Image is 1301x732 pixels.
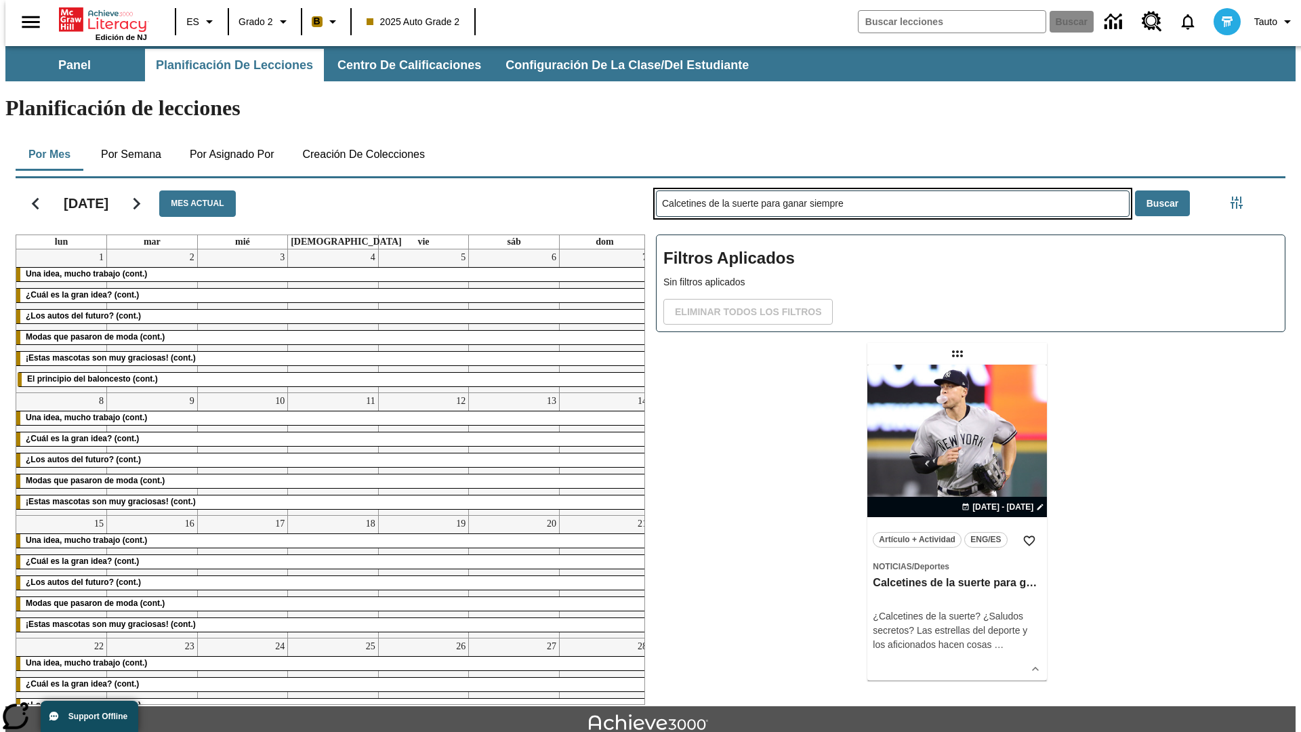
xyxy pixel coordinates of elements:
button: Seguir [119,186,154,221]
button: Abrir el menú lateral [11,2,51,42]
button: Buscar [1135,190,1190,217]
td: 15 de diciembre de 2025 [16,515,107,638]
span: Una idea, mucho trabajo (cont.) [26,269,147,279]
td: 4 de diciembre de 2025 [288,249,379,393]
td: 14 de diciembre de 2025 [559,392,650,515]
div: Una idea, mucho trabajo (cont.) [16,268,650,281]
span: ES [186,15,199,29]
a: 7 de diciembre de 2025 [640,249,650,266]
td: 9 de diciembre de 2025 [107,392,198,515]
td: 21 de diciembre de 2025 [559,515,650,638]
span: Grado 2 [239,15,273,29]
button: Configuración de la clase/del estudiante [495,49,760,81]
span: B [314,13,321,30]
button: Ver más [1025,659,1046,679]
td: 16 de diciembre de 2025 [107,515,198,638]
a: sábado [504,235,523,249]
a: domingo [593,235,616,249]
td: 12 de diciembre de 2025 [378,392,469,515]
div: ¡Estas mascotas son muy graciosas! (cont.) [16,618,650,632]
button: Regresar [18,186,53,221]
span: Panel [58,58,91,73]
a: Centro de recursos, Se abrirá en una pestaña nueva. [1134,3,1170,40]
a: Portada [59,6,147,33]
button: Por asignado por [179,138,285,171]
span: ¿Cuál es la gran idea? (cont.) [26,290,139,300]
div: ¡Estas mascotas son muy graciosas! (cont.) [16,352,650,365]
span: Centro de calificaciones [337,58,481,73]
span: ¿Cuál es la gran idea? (cont.) [26,434,139,443]
button: Creación de colecciones [291,138,436,171]
span: ¡Estas mascotas son muy graciosas! (cont.) [26,353,196,363]
a: 11 de diciembre de 2025 [363,393,377,409]
button: Por semana [90,138,172,171]
button: Planificación de lecciones [145,49,324,81]
span: / [912,562,914,571]
div: ¿Cuál es la gran idea? (cont.) [16,555,650,569]
button: Support Offline [41,701,138,732]
div: ¿Los autos del futuro? (cont.) [16,453,650,467]
div: El principio del baloncesto (cont.) [18,373,648,386]
span: … [994,639,1004,650]
button: Perfil/Configuración [1249,9,1301,34]
div: Una idea, mucho trabajo (cont.) [16,411,650,425]
span: Tauto [1254,15,1277,29]
div: Subbarra de navegación [5,46,1296,81]
button: Grado: Grado 2, Elige un grado [233,9,297,34]
a: jueves [288,235,405,249]
a: lunes [52,235,70,249]
a: 9 de diciembre de 2025 [187,393,197,409]
a: 15 de diciembre de 2025 [91,516,106,532]
a: 22 de diciembre de 2025 [91,638,106,655]
div: ¿Cuál es la gran idea? (cont.) [16,432,650,446]
div: ¿Cuál es la gran idea? (cont.) [16,678,650,691]
button: Lenguaje: ES, Selecciona un idioma [180,9,224,34]
button: Artículo + Actividad [873,532,962,548]
a: 26 de diciembre de 2025 [453,638,468,655]
div: Subbarra de navegación [5,49,761,81]
h2: [DATE] [64,195,108,211]
div: Calendario [5,173,645,705]
div: lesson details [867,365,1047,680]
a: 12 de diciembre de 2025 [453,393,468,409]
div: Portada [59,5,147,41]
div: Una idea, mucho trabajo (cont.) [16,657,650,670]
div: Lección arrastrable: Calcetines de la suerte para ganar siempre [947,343,968,365]
td: 1 de diciembre de 2025 [16,249,107,393]
div: Filtros Aplicados [656,235,1285,332]
button: Escoja un nuevo avatar [1205,4,1249,39]
a: 13 de diciembre de 2025 [544,393,559,409]
span: ¿Cuál es la gran idea? (cont.) [26,556,139,566]
span: Modas que pasaron de moda (cont.) [26,598,165,608]
button: Añadir a mis Favoritas [1017,529,1041,553]
a: viernes [415,235,432,249]
a: 28 de diciembre de 2025 [635,638,650,655]
div: Modas que pasaron de moda (cont.) [16,474,650,488]
div: Modas que pasaron de moda (cont.) [16,331,650,344]
img: avatar image [1214,8,1241,35]
span: ¡Estas mascotas son muy graciosas! (cont.) [26,497,196,506]
span: Support Offline [68,712,127,721]
span: ¿Los autos del futuro? (cont.) [26,700,141,710]
div: Una idea, mucho trabajo (cont.) [16,534,650,548]
a: 14 de diciembre de 2025 [635,393,650,409]
span: Edición de NJ [96,33,147,41]
button: Centro de calificaciones [327,49,492,81]
td: 19 de diciembre de 2025 [378,515,469,638]
a: 27 de diciembre de 2025 [544,638,559,655]
a: 4 de diciembre de 2025 [368,249,378,266]
span: Una idea, mucho trabajo (cont.) [26,535,147,545]
span: ENG/ES [970,533,1001,547]
td: 6 de diciembre de 2025 [469,249,560,393]
span: Tema: Noticias/Deportes [873,559,1041,573]
a: 3 de diciembre de 2025 [277,249,287,266]
span: ¿Cuál es la gran idea? (cont.) [26,679,139,689]
div: ¿Los autos del futuro? (cont.) [16,576,650,590]
a: 23 de diciembre de 2025 [182,638,197,655]
a: 6 de diciembre de 2025 [549,249,559,266]
button: ENG/ES [964,532,1008,548]
div: Buscar [645,173,1285,705]
a: Notificaciones [1170,4,1205,39]
span: Configuración de la clase/del estudiante [505,58,749,73]
button: Menú lateral de filtros [1223,189,1250,216]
